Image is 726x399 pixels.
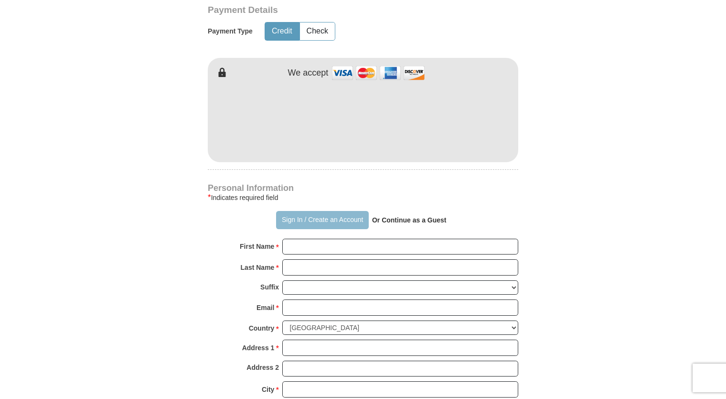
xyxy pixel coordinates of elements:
button: Check [300,22,335,40]
strong: First Name [240,240,274,253]
h4: Personal Information [208,184,518,192]
button: Sign In / Create an Account [276,211,368,229]
strong: Suffix [260,280,279,294]
strong: Address 1 [242,341,275,355]
strong: Address 2 [246,361,279,374]
strong: Or Continue as a Guest [372,216,447,224]
strong: Email [256,301,274,314]
img: credit cards accepted [331,63,426,83]
strong: City [262,383,274,396]
h3: Payment Details [208,5,451,16]
h5: Payment Type [208,27,253,35]
div: Indicates required field [208,192,518,203]
strong: Country [249,321,275,335]
h4: We accept [288,68,329,78]
button: Credit [265,22,299,40]
strong: Last Name [241,261,275,274]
